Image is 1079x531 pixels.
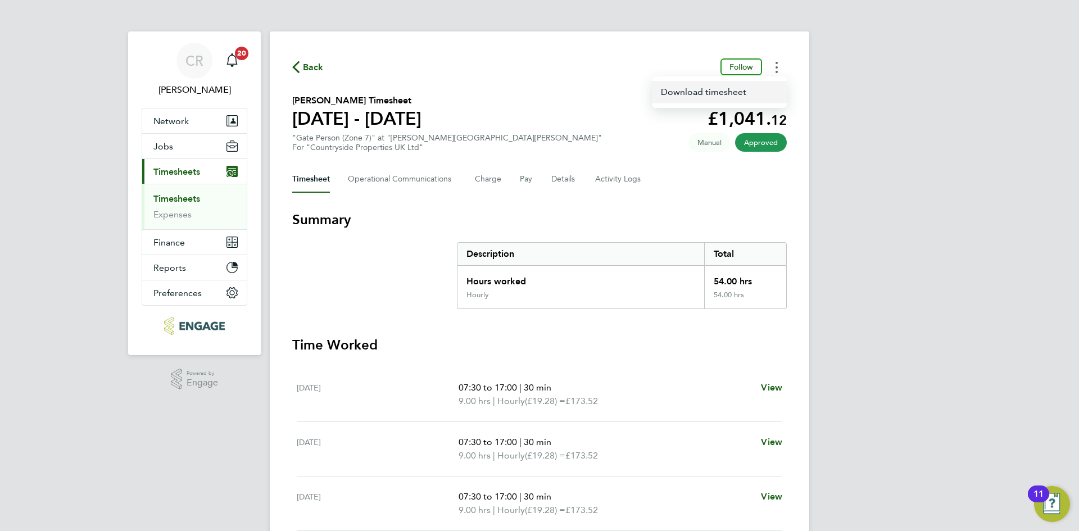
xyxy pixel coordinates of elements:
[524,382,551,393] span: 30 min
[524,491,551,502] span: 30 min
[565,450,598,461] span: £173.52
[459,450,491,461] span: 9.00 hrs
[142,159,247,184] button: Timesheets
[303,61,324,74] span: Back
[153,288,202,298] span: Preferences
[493,396,495,406] span: |
[153,237,185,248] span: Finance
[292,94,421,107] h2: [PERSON_NAME] Timesheet
[142,134,247,158] button: Jobs
[761,381,782,394] a: View
[493,450,495,461] span: |
[153,193,200,204] a: Timesheets
[519,437,522,447] span: |
[142,184,247,229] div: Timesheets
[297,490,459,517] div: [DATE]
[142,83,247,97] span: Callum Riley
[153,166,200,177] span: Timesheets
[292,211,787,229] h3: Summary
[292,166,330,193] button: Timesheet
[525,505,565,515] span: (£19.28) =
[767,58,787,76] button: Timesheets Menu
[292,143,602,152] div: For "Countryside Properties UK Ltd"
[735,133,787,152] span: This timesheet has been approved.
[187,378,218,388] span: Engage
[235,47,248,60] span: 20
[171,369,219,390] a: Powered byEngage
[704,266,786,291] div: 54.00 hrs
[565,505,598,515] span: £173.52
[761,382,782,393] span: View
[497,394,525,408] span: Hourly
[292,107,421,130] h1: [DATE] - [DATE]
[497,449,525,462] span: Hourly
[128,31,261,355] nav: Main navigation
[297,381,459,408] div: [DATE]
[153,209,192,220] a: Expenses
[221,43,243,79] a: 20
[292,336,787,354] h3: Time Worked
[525,396,565,406] span: (£19.28) =
[187,369,218,378] span: Powered by
[153,262,186,273] span: Reports
[761,435,782,449] a: View
[708,108,787,129] app-decimal: £1,041.
[519,382,522,393] span: |
[1034,486,1070,522] button: Open Resource Center, 11 new notifications
[459,382,517,393] span: 07:30 to 17:00
[459,396,491,406] span: 9.00 hrs
[761,437,782,447] span: View
[457,242,787,309] div: Summary
[142,43,247,97] a: CR[PERSON_NAME]
[459,437,517,447] span: 07:30 to 17:00
[348,166,457,193] button: Operational Communications
[292,133,602,152] div: "Gate Person (Zone 7)" at "[PERSON_NAME][GEOGRAPHIC_DATA][PERSON_NAME]"
[475,166,502,193] button: Charge
[153,116,189,126] span: Network
[497,503,525,517] span: Hourly
[704,291,786,308] div: 54.00 hrs
[292,60,324,74] button: Back
[551,166,577,193] button: Details
[466,291,489,299] div: Hourly
[153,141,173,152] span: Jobs
[524,437,551,447] span: 30 min
[520,166,533,193] button: Pay
[164,317,224,335] img: northbuildrecruit-logo-retina.png
[704,243,786,265] div: Total
[525,450,565,461] span: (£19.28) =
[457,266,704,291] div: Hours worked
[142,230,247,255] button: Finance
[729,62,753,72] span: Follow
[493,505,495,515] span: |
[565,396,598,406] span: £173.52
[771,112,787,128] span: 12
[142,317,247,335] a: Go to home page
[720,58,762,75] button: Follow
[142,108,247,133] button: Network
[142,255,247,280] button: Reports
[457,243,704,265] div: Description
[185,53,203,68] span: CR
[761,490,782,503] a: View
[459,491,517,502] span: 07:30 to 17:00
[652,81,787,103] a: Timesheets Menu
[761,491,782,502] span: View
[1033,494,1044,509] div: 11
[688,133,731,152] span: This timesheet was manually created.
[519,491,522,502] span: |
[142,280,247,305] button: Preferences
[297,435,459,462] div: [DATE]
[459,505,491,515] span: 9.00 hrs
[595,166,642,193] button: Activity Logs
